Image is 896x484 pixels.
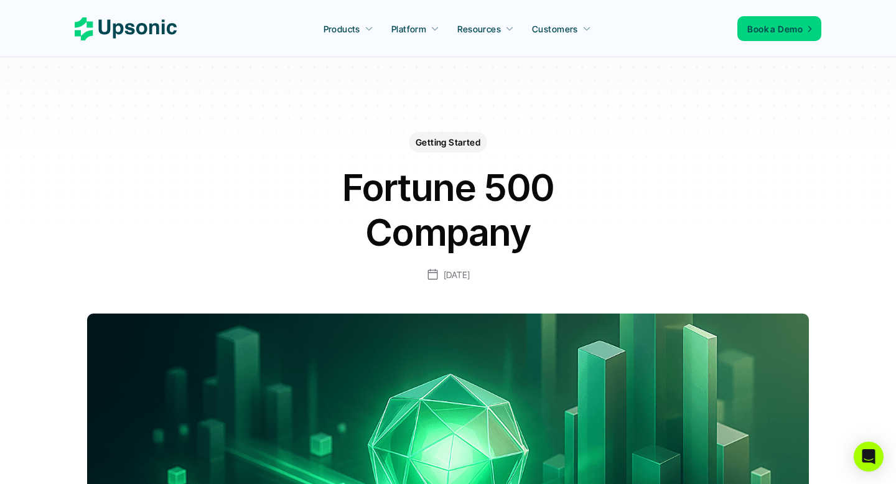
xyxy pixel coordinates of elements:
[854,442,884,472] div: Open Intercom Messenger
[261,165,635,254] h1: Fortune 500 Company
[416,136,480,149] p: Getting Started
[444,267,470,282] p: [DATE]
[747,22,803,35] p: Book a Demo
[457,22,501,35] p: Resources
[324,22,360,35] p: Products
[391,22,426,35] p: Platform
[316,17,381,40] a: Products
[532,22,578,35] p: Customers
